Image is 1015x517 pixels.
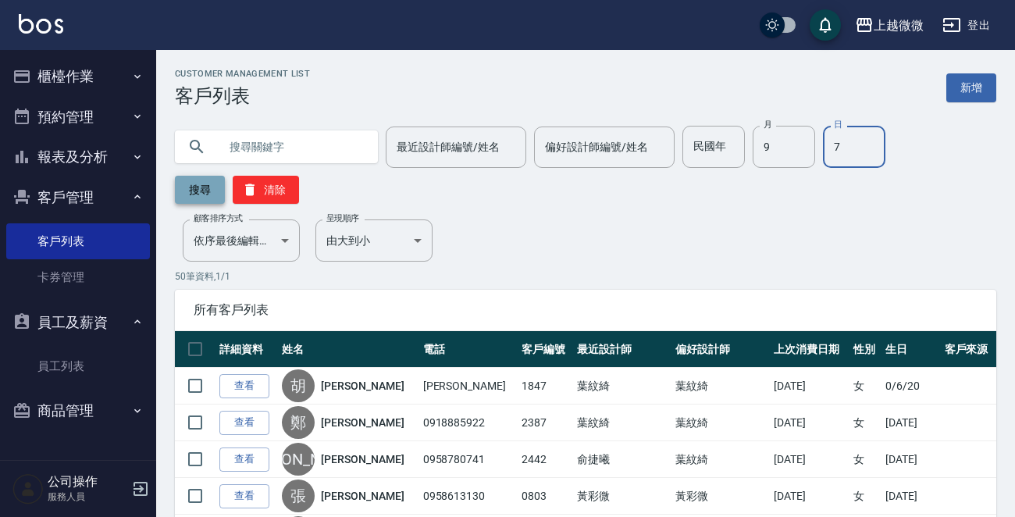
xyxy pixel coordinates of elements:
[194,302,978,318] span: 所有客戶列表
[282,369,315,402] div: 胡
[48,474,127,490] h5: 公司操作
[671,405,770,441] td: 葉紋綺
[518,478,573,515] td: 0803
[881,368,940,405] td: 0/6/20
[881,441,940,478] td: [DATE]
[175,269,996,283] p: 50 筆資料, 1 / 1
[215,331,278,368] th: 詳細資料
[573,368,671,405] td: 葉紋綺
[219,126,365,168] input: 搜尋關鍵字
[12,473,44,505] img: Person
[48,490,127,504] p: 服務人員
[19,14,63,34] img: Logo
[518,368,573,405] td: 1847
[936,11,996,40] button: 登出
[6,97,150,137] button: 預約管理
[849,478,881,515] td: 女
[834,119,842,130] label: 日
[326,212,359,224] label: 呈現順序
[321,488,404,504] a: [PERSON_NAME]
[321,378,404,394] a: [PERSON_NAME]
[6,259,150,295] a: 卡券管理
[219,484,269,508] a: 查看
[770,478,849,515] td: [DATE]
[573,478,671,515] td: 黃彩微
[849,331,881,368] th: 性別
[419,331,518,368] th: 電話
[321,451,404,467] a: [PERSON_NAME]
[881,331,940,368] th: 生日
[233,176,299,204] button: 清除
[671,368,770,405] td: 葉紋綺
[770,405,849,441] td: [DATE]
[770,331,849,368] th: 上次消費日期
[874,16,924,35] div: 上越微微
[6,302,150,343] button: 員工及薪資
[219,411,269,435] a: 查看
[770,441,849,478] td: [DATE]
[419,405,518,441] td: 0918885922
[282,443,315,476] div: [PERSON_NAME]
[810,9,841,41] button: save
[881,405,940,441] td: [DATE]
[6,137,150,177] button: 報表及分析
[419,441,518,478] td: 0958780741
[175,176,225,204] button: 搜尋
[881,478,940,515] td: [DATE]
[518,405,573,441] td: 2387
[6,348,150,384] a: 員工列表
[278,331,418,368] th: 姓名
[770,368,849,405] td: [DATE]
[671,441,770,478] td: 葉紋綺
[315,219,433,262] div: 由大到小
[941,331,996,368] th: 客戶來源
[946,73,996,102] a: 新增
[518,331,573,368] th: 客戶編號
[849,441,881,478] td: 女
[518,441,573,478] td: 2442
[194,212,243,224] label: 顧客排序方式
[849,368,881,405] td: 女
[573,331,671,368] th: 最近設計師
[419,368,518,405] td: [PERSON_NAME]
[219,447,269,472] a: 查看
[183,219,300,262] div: 依序最後編輯時間
[6,56,150,97] button: 櫃檯作業
[219,374,269,398] a: 查看
[321,415,404,430] a: [PERSON_NAME]
[849,405,881,441] td: 女
[6,390,150,431] button: 商品管理
[6,177,150,218] button: 客戶管理
[671,331,770,368] th: 偏好設計師
[175,85,310,107] h3: 客戶列表
[282,406,315,439] div: 鄭
[419,478,518,515] td: 0958613130
[175,69,310,79] h2: Customer Management List
[573,441,671,478] td: 俞捷曦
[573,405,671,441] td: 葉紋綺
[6,223,150,259] a: 客戶列表
[849,9,930,41] button: 上越微微
[764,119,771,130] label: 月
[282,480,315,512] div: 張
[671,478,770,515] td: 黃彩微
